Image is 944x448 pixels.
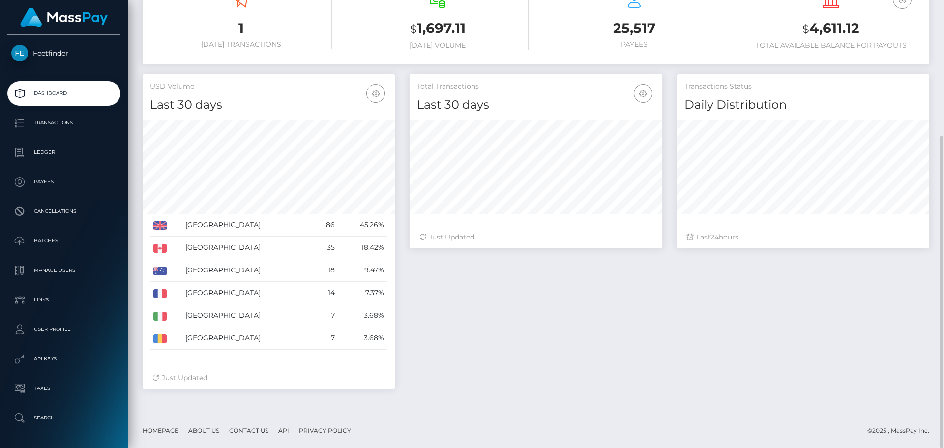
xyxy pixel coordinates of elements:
h3: 4,611.12 [740,19,922,39]
h6: [DATE] Transactions [150,40,332,49]
a: Dashboard [7,81,120,106]
td: 9.47% [338,259,388,282]
img: IT.png [153,312,167,321]
h4: Last 30 days [150,96,387,114]
td: 7 [313,304,338,327]
div: © 2025 , MassPay Inc. [867,425,937,436]
div: Just Updated [419,232,652,242]
p: Batches [11,234,117,248]
h6: Total Available Balance for Payouts [740,41,922,50]
p: Manage Users [11,263,117,278]
h5: Transactions Status [684,82,922,91]
a: Ledger [7,140,120,165]
h4: Daily Distribution [684,96,922,114]
img: GB.png [153,221,167,230]
td: [GEOGRAPHIC_DATA] [182,327,313,350]
div: Last hours [687,232,919,242]
h5: Total Transactions [417,82,654,91]
p: Dashboard [11,86,117,101]
p: Taxes [11,381,117,396]
a: API Keys [7,347,120,371]
p: API Keys [11,352,117,366]
p: Payees [11,175,117,189]
td: [GEOGRAPHIC_DATA] [182,282,313,304]
a: Taxes [7,376,120,401]
td: [GEOGRAPHIC_DATA] [182,259,313,282]
a: Search [7,406,120,430]
a: Links [7,288,120,312]
a: About Us [184,423,223,438]
h3: 1 [150,19,332,38]
a: Transactions [7,111,120,135]
h6: [DATE] Volume [347,41,529,50]
img: RO.png [153,334,167,343]
h3: 25,517 [543,19,725,38]
small: $ [410,22,417,36]
p: Cancellations [11,204,117,219]
td: 45.26% [338,214,388,237]
p: Transactions [11,116,117,130]
td: 18 [313,259,338,282]
td: 14 [313,282,338,304]
td: 35 [313,237,338,259]
span: 24 [710,233,719,241]
td: 3.68% [338,327,388,350]
a: Cancellations [7,199,120,224]
a: Privacy Policy [295,423,355,438]
a: User Profile [7,317,120,342]
td: 86 [313,214,338,237]
td: 7 [313,327,338,350]
div: Just Updated [152,373,385,383]
a: Batches [7,229,120,253]
td: [GEOGRAPHIC_DATA] [182,237,313,259]
h3: 1,697.11 [347,19,529,39]
p: Ledger [11,145,117,160]
td: 7.37% [338,282,388,304]
td: [GEOGRAPHIC_DATA] [182,214,313,237]
h4: Last 30 days [417,96,654,114]
a: Payees [7,170,120,194]
td: 3.68% [338,304,388,327]
h5: USD Volume [150,82,387,91]
img: FR.png [153,289,167,298]
p: User Profile [11,322,117,337]
img: Feetfinder [11,45,28,61]
img: AU.png [153,267,167,275]
a: Homepage [139,423,182,438]
img: MassPay Logo [20,8,108,27]
a: Manage Users [7,258,120,283]
a: Contact Us [225,423,272,438]
small: $ [802,22,809,36]
span: Feetfinder [7,49,120,58]
p: Links [11,293,117,307]
h6: Payees [543,40,725,49]
td: [GEOGRAPHIC_DATA] [182,304,313,327]
a: API [274,423,293,438]
p: Search [11,411,117,425]
img: CA.png [153,244,167,253]
td: 18.42% [338,237,388,259]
